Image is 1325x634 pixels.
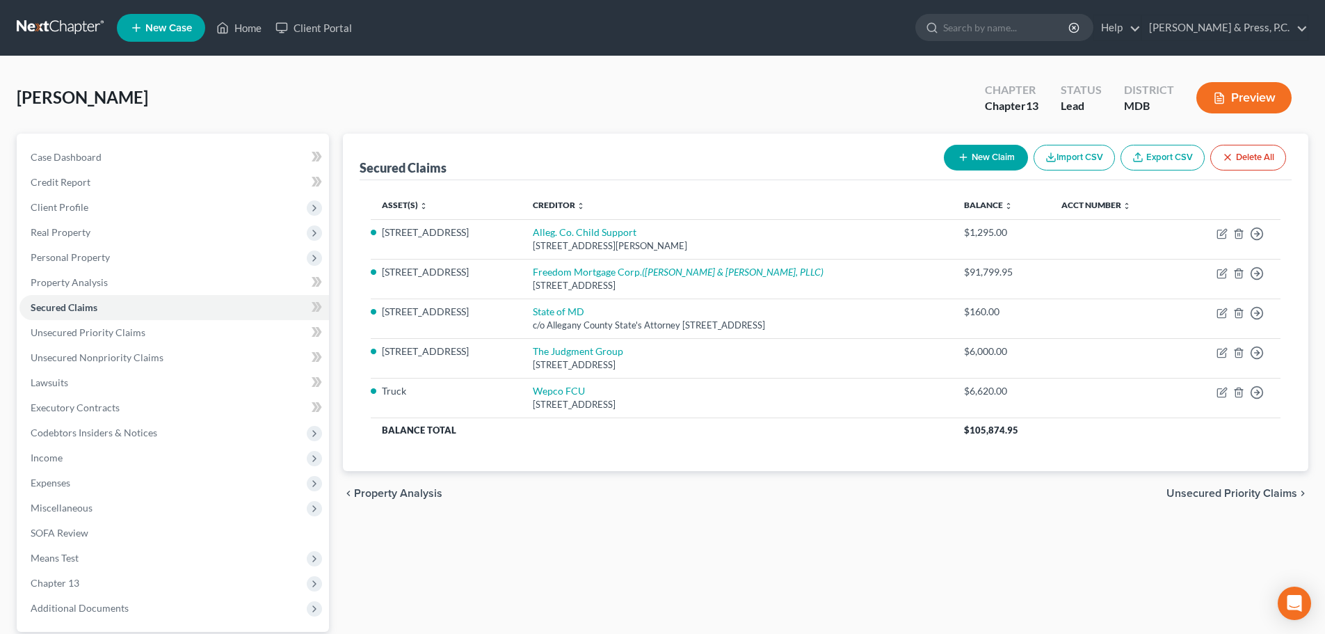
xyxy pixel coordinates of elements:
span: Property Analysis [354,488,442,499]
div: District [1124,82,1174,98]
a: Asset(s) unfold_more [382,200,428,210]
a: Secured Claims [19,295,329,320]
span: Income [31,452,63,463]
li: [STREET_ADDRESS] [382,265,510,279]
a: Export CSV [1121,145,1205,171]
a: Lawsuits [19,370,329,395]
a: Client Portal [268,15,359,40]
div: Lead [1061,98,1102,114]
li: [STREET_ADDRESS] [382,344,510,358]
div: $1,295.00 [964,225,1040,239]
span: $105,874.95 [964,425,1018,436]
a: SOFA Review [19,521,329,546]
span: Secured Claims [31,301,97,313]
i: unfold_more [419,202,428,210]
div: $6,620.00 [964,384,1040,398]
span: Chapter 13 [31,577,79,589]
div: [STREET_ADDRESS] [533,358,942,372]
a: Help [1094,15,1141,40]
a: Alleg. Co. Child Support [533,226,636,238]
span: Property Analysis [31,276,108,288]
button: Unsecured Priority Claims chevron_right [1166,488,1308,499]
a: Home [209,15,268,40]
div: $91,799.95 [964,265,1040,279]
a: Creditor unfold_more [533,200,585,210]
span: 13 [1026,99,1038,112]
span: SOFA Review [31,527,88,539]
span: Lawsuits [31,377,68,388]
div: Status [1061,82,1102,98]
div: Secured Claims [360,159,447,176]
button: Preview [1196,82,1292,113]
span: Case Dashboard [31,151,102,163]
div: MDB [1124,98,1174,114]
a: Property Analysis [19,270,329,295]
div: Chapter [985,98,1038,114]
div: [STREET_ADDRESS][PERSON_NAME] [533,239,942,253]
button: Delete All [1210,145,1286,171]
span: Executory Contracts [31,402,120,413]
i: chevron_left [343,488,354,499]
span: Real Property [31,226,90,238]
div: $160.00 [964,305,1040,319]
div: Open Intercom Messenger [1278,587,1311,620]
span: Additional Documents [31,602,129,614]
a: Unsecured Nonpriority Claims [19,345,329,370]
a: Case Dashboard [19,145,329,170]
span: Unsecured Priority Claims [31,326,145,338]
div: c/o Allegany County State's Attorney [STREET_ADDRESS] [533,319,942,332]
input: Search by name... [943,15,1070,40]
i: ([PERSON_NAME] & [PERSON_NAME], PLLC) [642,266,824,278]
span: [PERSON_NAME] [17,87,148,107]
a: Wepco FCU [533,385,585,397]
span: Expenses [31,477,70,489]
li: [STREET_ADDRESS] [382,305,510,319]
span: Codebtors Insiders & Notices [31,427,157,438]
a: The Judgment Group [533,345,623,357]
a: Credit Report [19,170,329,195]
span: Client Profile [31,201,88,213]
span: Unsecured Priority Claims [1166,488,1297,499]
span: New Case [145,23,192,33]
span: Personal Property [31,251,110,263]
button: New Claim [944,145,1028,171]
div: Chapter [985,82,1038,98]
button: chevron_left Property Analysis [343,488,442,499]
a: Balance unfold_more [964,200,1013,210]
i: unfold_more [1004,202,1013,210]
a: State of MD [533,306,584,317]
div: $6,000.00 [964,344,1040,358]
a: Unsecured Priority Claims [19,320,329,345]
a: Acct Number unfold_more [1061,200,1131,210]
li: [STREET_ADDRESS] [382,225,510,239]
a: Freedom Mortgage Corp.([PERSON_NAME] & [PERSON_NAME], PLLC) [533,266,824,278]
span: Means Test [31,552,79,564]
i: chevron_right [1297,488,1308,499]
i: unfold_more [1123,202,1131,210]
div: [STREET_ADDRESS] [533,398,942,411]
a: Executory Contracts [19,395,329,420]
button: Import CSV [1034,145,1115,171]
span: Unsecured Nonpriority Claims [31,351,163,363]
li: Truck [382,384,510,398]
i: unfold_more [577,202,585,210]
span: Credit Report [31,176,90,188]
a: [PERSON_NAME] & Press, P.C. [1142,15,1308,40]
th: Balance Total [371,418,952,443]
span: Miscellaneous [31,502,93,514]
div: [STREET_ADDRESS] [533,279,942,292]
